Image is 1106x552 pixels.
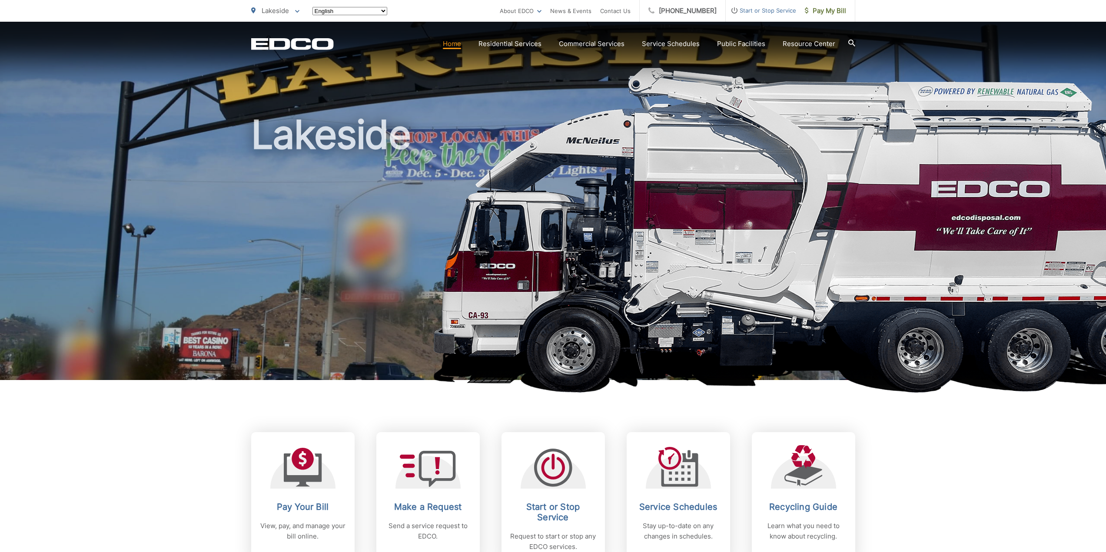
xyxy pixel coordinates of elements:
p: Learn what you need to know about recycling. [761,521,847,542]
p: Request to start or stop any EDCO services. [510,531,596,552]
h2: Service Schedules [635,502,721,512]
span: Lakeside [262,7,289,15]
a: Residential Services [478,39,541,49]
a: Public Facilities [717,39,765,49]
a: EDCD logo. Return to the homepage. [251,38,334,50]
h2: Make a Request [385,502,471,512]
a: Service Schedules [642,39,700,49]
a: News & Events [550,6,591,16]
p: Send a service request to EDCO. [385,521,471,542]
select: Select a language [312,7,387,15]
a: Contact Us [600,6,631,16]
a: Home [443,39,461,49]
h2: Pay Your Bill [260,502,346,512]
a: About EDCO [500,6,541,16]
h2: Start or Stop Service [510,502,596,522]
p: Stay up-to-date on any changes in schedules. [635,521,721,542]
a: Commercial Services [559,39,624,49]
h1: Lakeside [251,113,855,388]
p: View, pay, and manage your bill online. [260,521,346,542]
h2: Recycling Guide [761,502,847,512]
a: Resource Center [783,39,835,49]
span: Pay My Bill [805,6,846,16]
